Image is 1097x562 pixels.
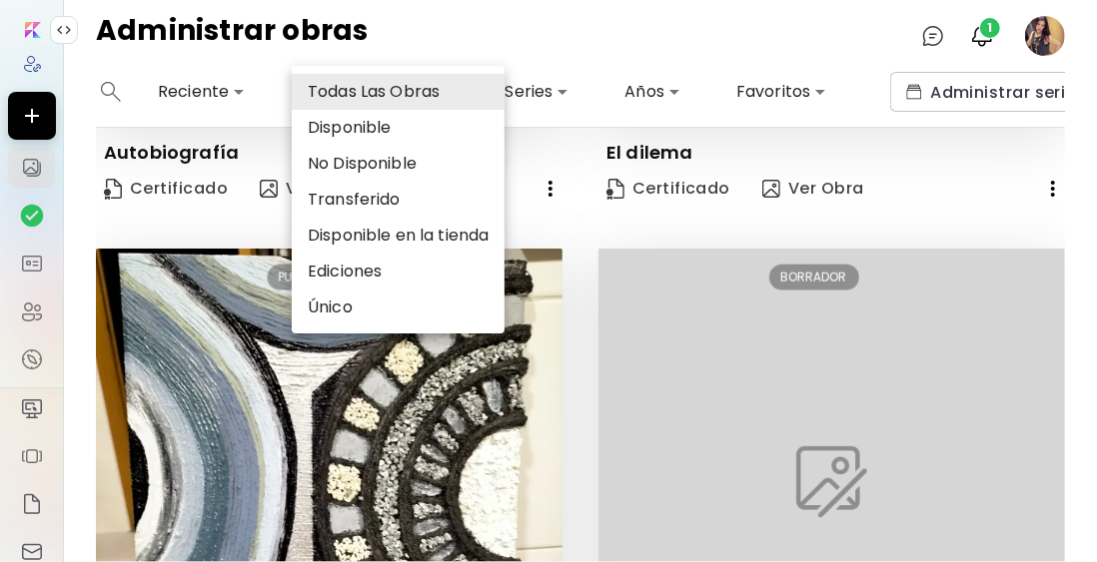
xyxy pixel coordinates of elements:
[292,289,505,325] li: Único
[292,182,505,218] li: Transferido
[292,74,505,110] li: Todas Las Obras
[292,254,505,289] li: Ediciones
[292,218,505,254] li: Disponible en la tienda
[292,110,505,146] li: Disponible
[292,146,505,182] li: No Disponible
